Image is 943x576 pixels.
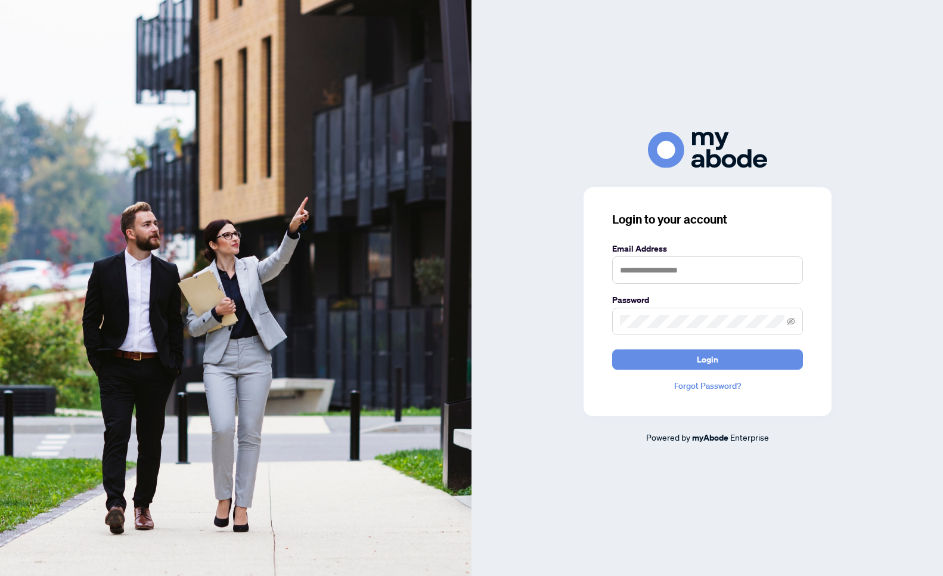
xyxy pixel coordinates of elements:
[648,132,767,168] img: ma-logo
[612,211,803,228] h3: Login to your account
[612,293,803,306] label: Password
[612,242,803,255] label: Email Address
[730,432,769,442] span: Enterprise
[692,431,728,444] a: myAbode
[612,349,803,370] button: Login
[697,350,718,369] span: Login
[612,379,803,392] a: Forgot Password?
[787,317,795,326] span: eye-invisible
[646,432,690,442] span: Powered by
